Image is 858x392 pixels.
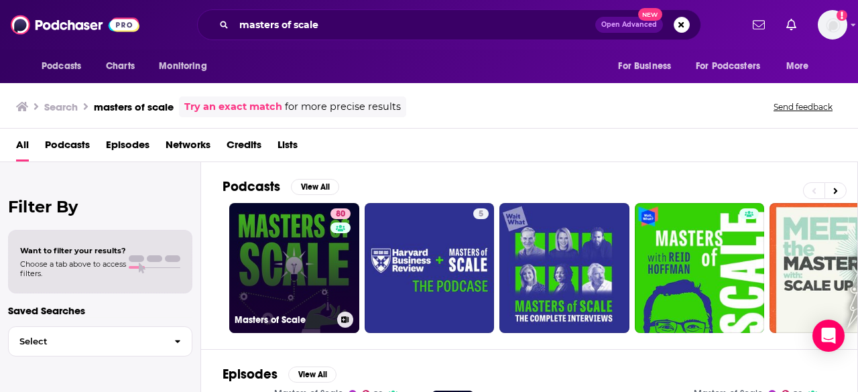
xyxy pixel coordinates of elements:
a: Lists [278,134,298,161]
span: For Business [618,57,671,76]
div: Search podcasts, credits, & more... [197,9,701,40]
button: Open AdvancedNew [595,17,663,33]
a: Networks [166,134,210,161]
span: Want to filter your results? [20,246,126,255]
div: Open Intercom Messenger [812,320,845,352]
h2: Filter By [8,197,192,216]
span: New [638,8,662,21]
span: Podcasts [42,57,81,76]
a: Try an exact match [184,99,282,115]
button: open menu [149,54,224,79]
img: Podchaser - Follow, Share and Rate Podcasts [11,12,139,38]
a: Episodes [106,134,149,161]
span: Select [9,337,164,346]
button: open menu [609,54,688,79]
span: for more precise results [285,99,401,115]
a: EpisodesView All [223,366,336,383]
input: Search podcasts, credits, & more... [234,14,595,36]
a: 80 [330,208,351,219]
h3: masters of scale [94,101,174,113]
img: User Profile [818,10,847,40]
a: PodcastsView All [223,178,339,195]
p: Saved Searches [8,304,192,317]
a: 5 [473,208,489,219]
h2: Podcasts [223,178,280,195]
span: Charts [106,57,135,76]
a: 5 [365,203,495,333]
h3: Masters of Scale [235,314,332,326]
a: All [16,134,29,161]
span: More [786,57,809,76]
a: Podcasts [45,134,90,161]
button: open menu [687,54,780,79]
a: Charts [97,54,143,79]
button: Show profile menu [818,10,847,40]
button: open menu [32,54,99,79]
span: For Podcasters [696,57,760,76]
h3: Search [44,101,78,113]
svg: Add a profile image [837,10,847,21]
button: View All [291,179,339,195]
button: Select [8,326,192,356]
a: Show notifications dropdown [781,13,802,36]
a: Credits [227,134,261,161]
span: 80 [336,208,345,221]
span: Choose a tab above to access filters. [20,259,126,278]
span: Open Advanced [601,21,657,28]
button: Send feedback [770,101,837,113]
span: 5 [479,208,483,221]
button: open menu [777,54,826,79]
span: Logged in as HannahDulzo1 [818,10,847,40]
span: Monitoring [159,57,206,76]
a: 80Masters of Scale [229,203,359,333]
h2: Episodes [223,366,278,383]
button: View All [288,367,336,383]
a: Show notifications dropdown [747,13,770,36]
